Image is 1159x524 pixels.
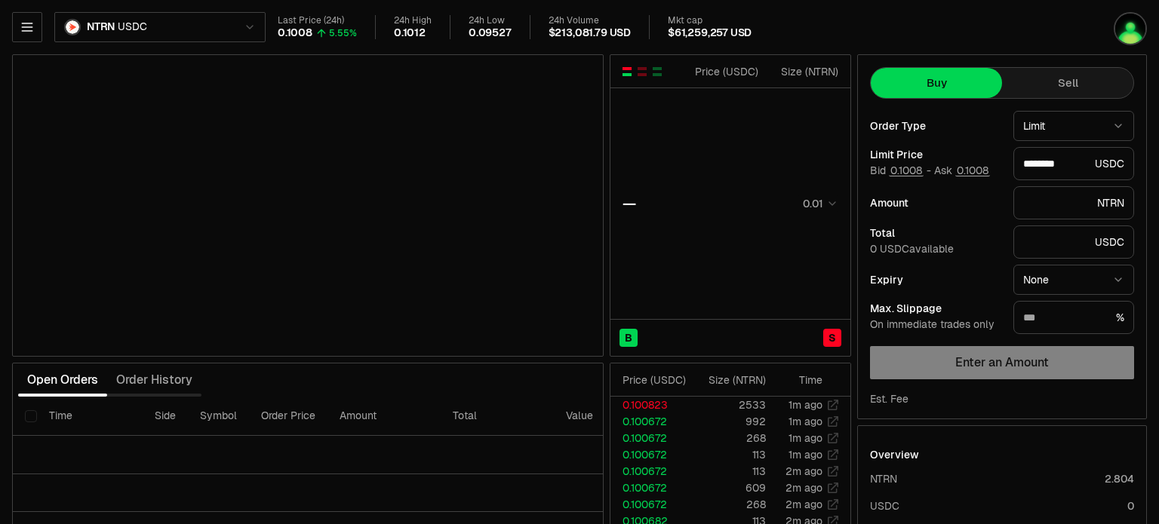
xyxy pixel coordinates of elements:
[870,198,1001,208] div: Amount
[278,15,357,26] div: Last Price (24h)
[870,498,899,513] div: USDC
[785,498,822,511] time: 2m ago
[870,242,954,256] span: 0 USDC available
[692,496,767,513] td: 268
[118,20,146,34] span: USDC
[779,372,822,388] div: Time
[327,397,441,436] th: Amount
[1013,265,1134,295] button: None
[789,431,822,445] time: 1m ago
[636,66,648,78] button: Show Sell Orders Only
[704,372,766,388] div: Size ( NTRN )
[610,496,692,513] td: 0.100672
[870,228,1001,238] div: Total
[691,64,758,79] div: Price ( USDC )
[469,15,512,26] div: 24h Low
[610,413,692,430] td: 0.100672
[1013,111,1134,141] button: Limit
[789,398,822,412] time: 1m ago
[188,397,249,436] th: Symbol
[692,397,767,413] td: 2533
[692,430,767,446] td: 268
[668,26,752,40] div: $61,259,257 USD
[1013,225,1134,259] div: USDC
[441,397,554,436] th: Total
[1127,498,1134,513] div: 0
[1115,14,1145,44] img: Gigatronek
[870,471,897,486] div: NTRN
[870,149,1001,160] div: Limit Price
[107,365,201,395] button: Order History
[278,26,312,40] div: 0.1008
[692,463,767,480] td: 113
[469,26,512,40] div: 0.09527
[394,15,432,26] div: 24h High
[771,64,838,79] div: Size ( NTRN )
[1013,147,1134,180] div: USDC
[37,397,143,436] th: Time
[394,26,426,40] div: 0.1012
[623,193,636,214] div: —
[870,274,1001,285] div: Expiry
[789,415,822,428] time: 1m ago
[870,447,919,462] div: Overview
[625,330,632,345] span: B
[829,330,836,345] span: S
[610,463,692,480] td: 0.100672
[610,397,692,413] td: 0.100823
[1013,186,1134,219] div: NTRN
[554,397,605,436] th: Value
[692,446,767,463] td: 113
[610,446,692,463] td: 0.100672
[621,66,633,78] button: Show Buy and Sell Orders
[329,27,357,39] div: 5.55%
[143,397,188,436] th: Side
[18,365,107,395] button: Open Orders
[66,20,79,34] img: NTRN Logo
[87,20,115,34] span: NTRN
[870,164,931,178] span: Bid -
[1013,301,1134,334] div: %
[870,121,1001,131] div: Order Type
[785,464,822,478] time: 2m ago
[610,430,692,446] td: 0.100672
[651,66,663,78] button: Show Buy Orders Only
[870,391,908,406] div: Est. Fee
[789,448,822,461] time: 1m ago
[692,413,767,430] td: 992
[934,164,990,178] span: Ask
[549,15,631,26] div: 24h Volume
[955,164,990,176] button: 0.1008
[249,397,327,436] th: Order Price
[623,372,691,388] div: Price ( USDC )
[889,164,924,176] button: 0.1008
[1002,68,1133,98] button: Sell
[692,480,767,496] td: 609
[871,68,1002,98] button: Buy
[13,55,603,356] iframe: Financial Chart
[25,410,37,422] button: Select all
[610,480,692,496] td: 0.100672
[870,303,1001,314] div: Max. Slippage
[870,318,1001,332] div: On immediate trades only
[785,481,822,495] time: 2m ago
[668,15,752,26] div: Mkt cap
[798,195,838,213] button: 0.01
[549,26,631,40] div: $213,081.79 USD
[1105,471,1134,486] div: 2.804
